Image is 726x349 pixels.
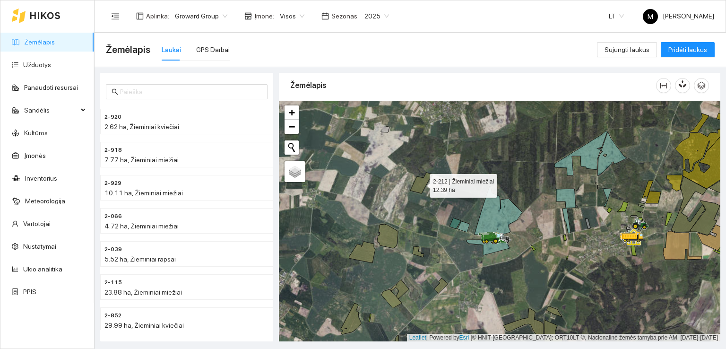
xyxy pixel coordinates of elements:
span: shop [244,12,252,20]
span: Sezonas : [331,11,359,21]
span: 7.77 ha, Žieminiai miežiai [104,156,179,164]
a: Esri [459,334,469,341]
span: 2-039 [104,245,122,254]
span: Įmonė : [254,11,274,21]
div: Žemėlapis [290,72,656,99]
a: Inventorius [25,174,57,182]
span: search [112,88,118,95]
div: GPS Darbai [196,44,230,55]
a: PPIS [23,288,36,296]
a: Sujungti laukus [597,46,657,53]
span: 2-929 [104,179,121,188]
span: Sujungti laukus [605,44,649,55]
a: Leaflet [409,334,426,341]
button: Pridėti laukus [661,42,715,57]
span: layout [136,12,144,20]
div: | Powered by © HNIT-[GEOGRAPHIC_DATA]; ORT10LT ©, Nacionalinė žemės tarnyba prie AM, [DATE]-[DATE] [407,334,720,342]
a: Vartotojai [23,220,51,227]
span: 4.72 ha, Žieminiai miežiai [104,222,179,230]
a: Ūkio analitika [23,265,62,273]
span: Groward Group [175,9,227,23]
span: 23.88 ha, Žieminiai miežiai [104,288,182,296]
button: Initiate a new search [285,140,299,155]
span: Sandėlis [24,101,78,120]
span: M [648,9,653,24]
a: Užduotys [23,61,51,69]
span: 5.52 ha, Žieminiai rapsai [104,255,176,263]
a: Zoom out [285,120,299,134]
a: Panaudoti resursai [24,84,78,91]
span: 2-920 [104,113,121,122]
a: Įmonės [24,152,46,159]
span: | [471,334,472,341]
span: calendar [321,12,329,20]
a: Kultūros [24,129,48,137]
span: 2025 [364,9,389,23]
button: column-width [656,78,671,93]
a: Žemėlapis [24,38,55,46]
a: Nustatymai [23,243,56,250]
a: Meteorologija [25,197,65,205]
span: column-width [657,82,671,89]
span: 2-852 [104,311,121,320]
span: 10.11 ha, Žieminiai miežiai [104,189,183,197]
span: 29.99 ha, Žieminiai kviečiai [104,322,184,329]
span: 2-066 [104,212,122,221]
span: Aplinka : [146,11,169,21]
span: Žemėlapis [106,42,150,57]
button: Sujungti laukus [597,42,657,57]
div: Laukai [162,44,181,55]
span: 2.62 ha, Žieminiai kviečiai [104,123,179,131]
input: Paieška [120,87,262,97]
span: 2-918 [104,146,122,155]
span: − [289,121,295,132]
span: LT [609,9,624,23]
a: Layers [285,161,305,182]
span: menu-fold [111,12,120,20]
span: Pridėti laukus [668,44,707,55]
a: Zoom in [285,105,299,120]
a: Pridėti laukus [661,46,715,53]
button: menu-fold [106,7,125,26]
span: + [289,106,295,118]
span: 2-115 [104,278,122,287]
span: Visos [280,9,304,23]
span: [PERSON_NAME] [643,12,714,20]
